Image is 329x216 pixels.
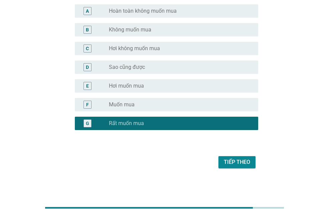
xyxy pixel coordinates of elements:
[109,45,160,52] label: Hơi không muốn mua
[109,120,144,127] label: Rất muốn mua
[86,120,89,127] div: G
[224,158,250,166] div: Tiếp theo
[86,26,89,33] div: B
[86,7,89,14] div: A
[218,156,256,168] button: Tiếp theo
[109,64,145,71] label: Sao cũng được
[109,83,144,89] label: Hơi muốn mua
[86,101,89,108] div: F
[86,64,89,71] div: D
[86,45,89,52] div: C
[86,82,89,89] div: E
[109,26,151,33] label: Không muốn mua
[109,101,135,108] label: Muốn mua
[109,8,177,14] label: Hoàn toàn không muốn mua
